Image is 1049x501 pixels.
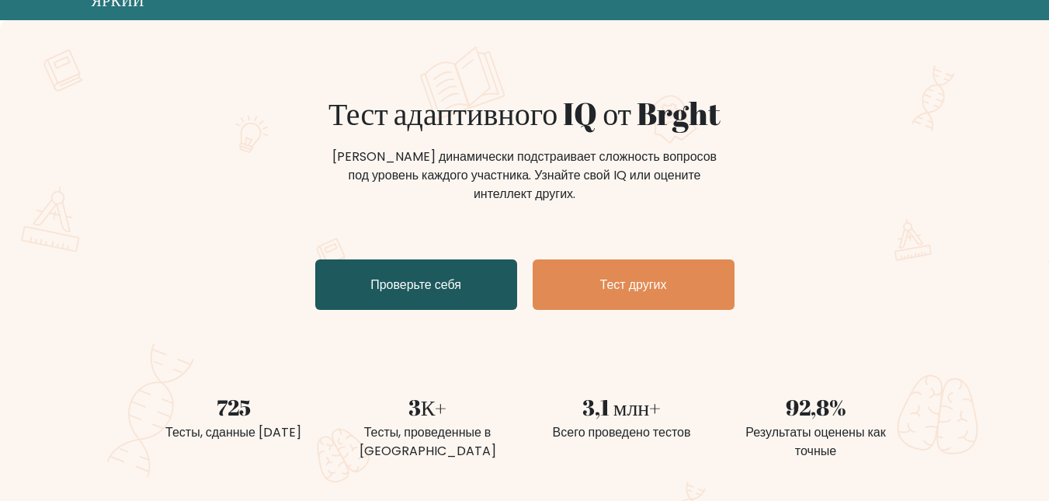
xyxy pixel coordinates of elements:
font: 3,1 млн+ [582,392,662,422]
a: Проверьте себя [315,259,517,310]
font: Результаты оценены как точные [745,423,885,460]
font: [PERSON_NAME] динамически подстраивает сложность вопросов под уровень каждого участника. Узнайте ... [332,148,717,203]
font: 3К+ [408,392,447,422]
font: Проверьте себя [370,276,461,294]
font: 92,8% [786,392,846,422]
font: 725 [217,392,251,422]
a: Тест других [533,259,735,310]
font: Тесты, проведенные в [GEOGRAPHIC_DATA] [360,423,496,460]
font: Тест адаптивного IQ от Brght [328,92,721,134]
font: Всего проведено тестов [553,423,691,441]
font: Тест других [600,276,667,294]
font: Тесты, сданные [DATE] [165,423,301,441]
